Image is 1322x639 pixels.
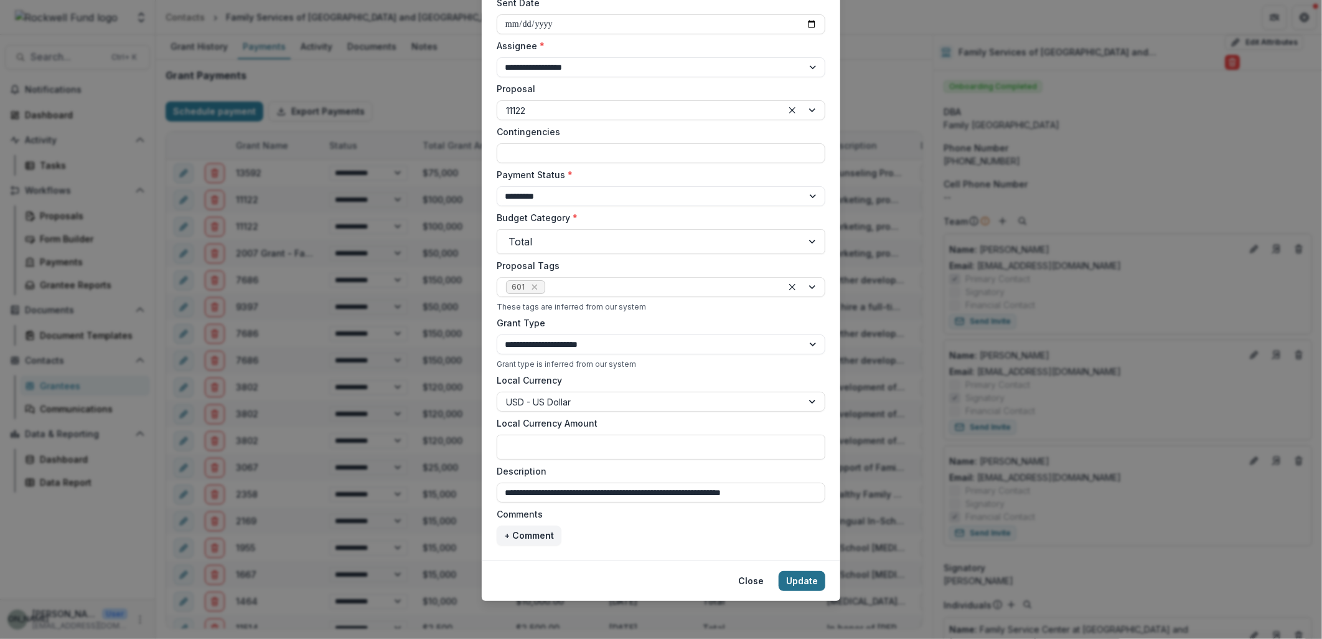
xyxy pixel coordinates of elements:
button: + Comment [497,526,561,546]
label: Payment Status [497,168,818,181]
span: 601 [512,283,525,291]
button: Close [731,571,771,591]
div: Clear selected options [785,103,800,118]
button: Update [779,571,825,591]
div: Clear selected options [785,280,800,295]
label: Comments [497,508,818,521]
label: Local Currency [497,374,562,387]
label: Local Currency Amount [497,417,818,430]
label: Grant Type [497,316,818,329]
label: Description [497,465,818,478]
label: Budget Category [497,211,818,224]
label: Contingencies [497,125,818,138]
div: Remove 601 [528,281,541,293]
label: Proposal [497,82,818,95]
div: Grant type is inferred from our system [497,359,825,369]
label: Proposal Tags [497,259,818,272]
label: Assignee [497,39,818,52]
div: These tags are inferred from our system [497,302,825,311]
